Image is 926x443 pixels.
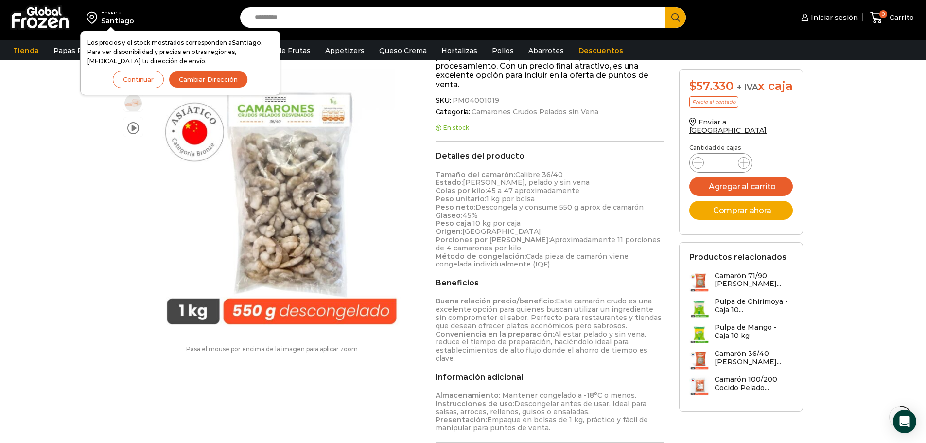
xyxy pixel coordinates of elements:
[250,41,315,60] a: Pulpa de Frutas
[87,9,101,26] img: address-field-icon.svg
[868,6,916,29] a: 0 Carrito
[436,391,499,400] strong: Almacenamiento
[437,41,482,60] a: Hortalizas
[123,93,143,113] span: 36/40 rpd bronze
[436,108,664,116] span: Categoría:
[436,278,664,287] h2: Beneficios
[169,71,248,88] button: Cambiar Dirección
[715,323,793,340] h3: Pulpa de Mango - Caja 10 kg
[374,41,432,60] a: Queso Crema
[470,108,598,116] a: Camarones Crudos Pelados sin Vena
[436,415,487,424] strong: Presentación:
[436,151,664,160] h2: Detalles del producto
[123,346,421,353] p: Pasa el mouse por encima de la imagen para aplicar zoom
[436,186,487,195] strong: Colas por kilo:
[436,96,664,105] span: SKU:
[689,177,793,196] button: Agregar al carrito
[436,203,475,212] strong: Peso neto:
[715,375,793,392] h3: Camarón 100/200 Cocido Pelado...
[436,399,514,408] strong: Instrucciones de uso:
[436,372,664,382] h2: Información adicional
[879,10,887,18] span: 0
[689,323,793,344] a: Pulpa de Mango - Caja 10 kg
[436,297,556,305] strong: Buena relación precio/beneficio:
[436,124,664,131] p: En stock
[689,79,697,93] span: $
[737,82,758,92] span: + IVA
[808,13,858,22] span: Iniciar sesión
[715,298,793,314] h3: Pulpa de Chirimoya - Caja 10...
[101,9,134,16] div: Enviar a
[574,41,628,60] a: Descuentos
[436,171,664,269] p: Calibre 36/40 [PERSON_NAME], pelado y sin vena 45 a 47 aproximadamente 1 kg por bolsa Descongela ...
[689,350,793,371] a: Camarón 36/40 [PERSON_NAME]...
[451,96,499,105] span: PM04001019
[436,211,462,220] strong: Glaseo:
[689,201,793,220] button: Comprar ahora
[689,252,786,262] h2: Productos relacionados
[436,178,463,187] strong: Estado:
[436,227,462,236] strong: Origen:
[893,410,916,433] div: Open Intercom Messenger
[101,16,134,26] div: Santiago
[487,41,519,60] a: Pollos
[689,375,793,396] a: Camarón 100/200 Cocido Pelado...
[689,79,793,93] div: x caja
[715,350,793,366] h3: Camarón 36/40 [PERSON_NAME]...
[436,297,664,362] p: Este camarón crudo es una excelente opción para quienes buscan utilizar un ingrediente sin compro...
[436,43,664,89] p: Al estar crudo y sin vena, es fácil de integrar en cualquier preparación sin requerir mucho tiemp...
[689,96,738,108] p: Precio al contado
[436,235,550,244] strong: Porciones por [PERSON_NAME]:
[689,118,767,135] a: Enviar a [GEOGRAPHIC_DATA]
[689,144,793,151] p: Cantidad de cajas
[689,79,734,93] bdi: 57.330
[436,391,664,432] p: : Mantener congelado a -18°C o menos. Descongelar antes de usar. Ideal para salsas, arroces, rell...
[436,195,486,203] strong: Peso unitario:
[665,7,686,28] button: Search button
[799,8,858,27] a: Iniciar sesión
[87,38,273,66] p: Los precios y el stock mostrados corresponden a . Para ver disponibilidad y precios en otras regi...
[320,41,369,60] a: Appetizers
[689,272,793,293] a: Camarón 71/90 [PERSON_NAME]...
[113,71,164,88] button: Continuar
[8,41,44,60] a: Tienda
[436,252,526,261] strong: Método de congelación:
[232,39,261,46] strong: Santiago
[715,272,793,288] h3: Camarón 71/90 [PERSON_NAME]...
[436,170,515,179] strong: Tamaño del camarón:
[524,41,569,60] a: Abarrotes
[436,219,472,228] strong: Peso caja:
[49,41,103,60] a: Papas Fritas
[712,156,730,170] input: Product quantity
[887,13,914,22] span: Carrito
[689,298,793,319] a: Pulpa de Chirimoya - Caja 10...
[436,330,554,338] strong: Conveniencia en la preparación:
